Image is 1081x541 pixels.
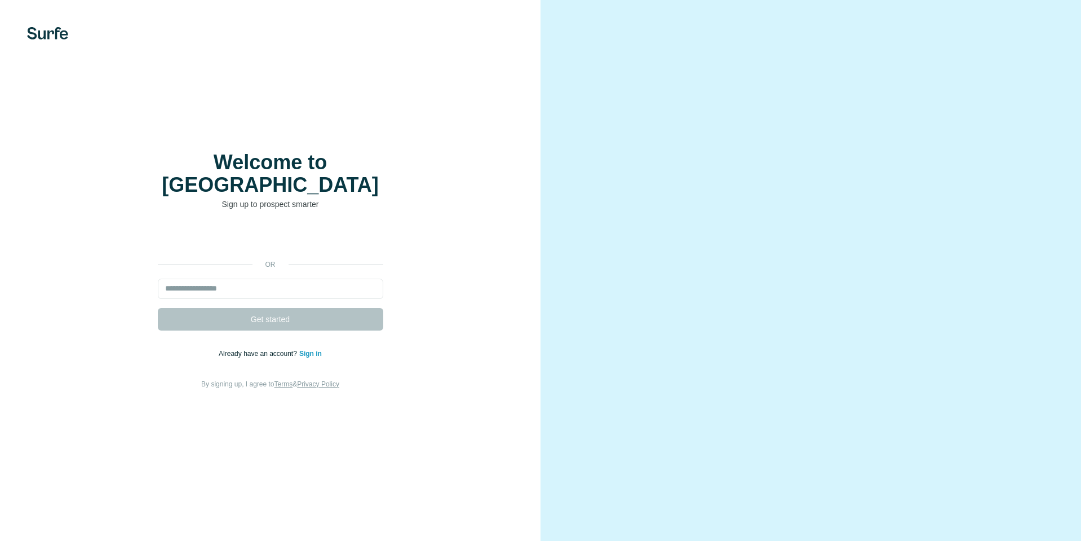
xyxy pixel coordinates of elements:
img: Surfe's logo [27,27,68,39]
span: Already have an account? [219,350,299,358]
p: Sign up to prospect smarter [158,199,383,210]
iframe: Botão "Fazer login com o Google" [152,227,389,252]
a: Terms [274,380,293,388]
a: Privacy Policy [297,380,339,388]
span: By signing up, I agree to & [201,380,339,388]
h1: Welcome to [GEOGRAPHIC_DATA] [158,151,383,196]
p: or [252,259,289,270]
a: Sign in [299,350,322,358]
